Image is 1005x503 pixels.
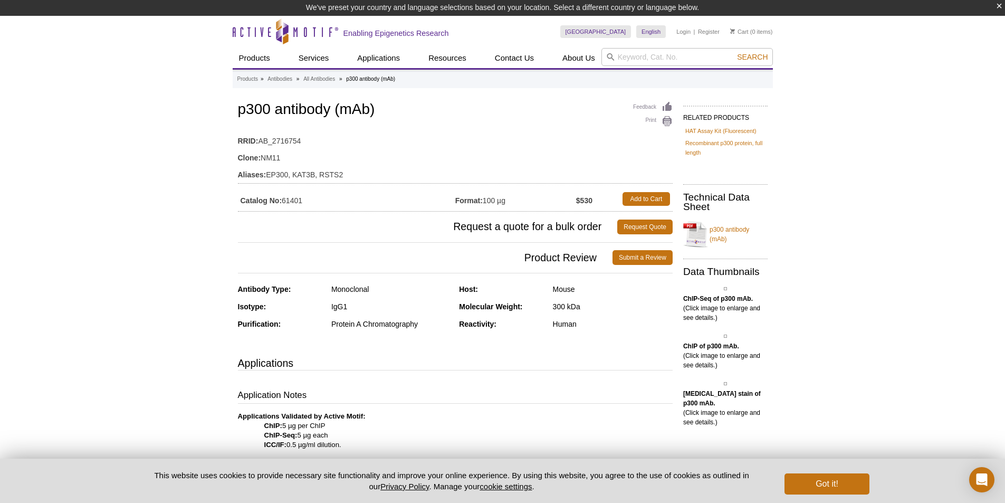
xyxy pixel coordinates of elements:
[784,473,869,495] button: Got it!
[422,48,473,68] a: Resources
[331,319,451,329] div: Protein A Chromatography
[261,76,264,82] li: »
[238,147,673,164] td: NM11
[553,302,673,311] div: 300 kDa
[683,341,768,370] p: (Click image to enlarge and see details.)
[331,284,451,294] div: Monoclonal
[694,25,695,38] li: |
[556,48,601,68] a: About Us
[238,320,281,328] strong: Purification:
[683,219,768,250] a: p300 antibody (mAb)
[238,250,612,265] span: Product Review
[617,220,673,234] a: Request Quote
[623,192,670,206] a: Add to Cart
[351,48,406,68] a: Applications
[730,29,735,34] img: Your Cart
[237,74,258,84] a: Products
[560,25,631,38] a: [GEOGRAPHIC_DATA]
[339,76,342,82] li: »
[241,196,282,205] strong: Catalog No:
[238,101,673,119] h1: p300 antibody (mAb)
[683,389,768,427] p: (Click image to enlarge and see details.)
[303,74,335,84] a: All Antibodies
[238,170,266,179] strong: Aliases:
[683,267,768,277] h2: Data Thumbnails
[676,28,691,35] a: Login
[633,101,673,113] a: Feedback
[685,126,757,136] a: HAT Assay Kit (Fluorescent)
[576,196,592,205] strong: $530
[346,76,395,82] li: p300 antibody (mAb)
[553,319,673,329] div: Human
[459,302,522,311] strong: Molecular Weight:
[724,382,727,385] img: p300 antibody (mAb) tested by immunofluorescence.
[380,482,429,491] a: Privacy Policy
[683,390,761,407] b: [MEDICAL_DATA] stain of p300 mAb.
[238,164,673,181] td: EP300, KAT3B, RSTS2
[264,422,282,430] strong: ChIP:
[601,48,773,66] input: Keyword, Cat. No.
[238,412,366,420] b: Applications Validated by Active Motif:
[698,28,720,35] a: Register
[331,302,451,311] div: IgG1
[683,343,739,350] b: ChIP of p300 mAb.
[238,412,673,450] p: 5 µg per ChIP 5 µg each 0.5 µg/ml dilution.
[459,285,478,293] strong: Host:
[730,25,773,38] li: (0 items)
[455,196,483,205] strong: Format:
[343,29,449,38] h2: Enabling Epigenetics Research
[238,130,673,147] td: AB_2716754
[292,48,336,68] a: Services
[480,482,532,491] button: cookie settings
[267,74,292,84] a: Antibodies
[264,431,298,439] strong: ChIP-Seq:
[734,52,771,62] button: Search
[136,470,768,492] p: This website uses cookies to provide necessary site functionality and improve your online experie...
[455,189,576,208] td: 100 µg
[238,302,266,311] strong: Isotype:
[489,48,540,68] a: Contact Us
[238,220,618,234] span: Request a quote for a bulk order
[636,25,666,38] a: English
[683,294,768,322] p: (Click image to enlarge and see details.)
[685,138,765,157] a: Recombinant p300 protein, full length
[238,389,673,404] h3: Application Notes
[612,250,673,265] a: Submit a Review
[724,335,727,338] img: p300 antibody (mAb) tested by ChIP.
[459,320,496,328] strong: Reactivity:
[238,355,673,371] h3: Applications
[553,284,673,294] div: Mouse
[238,285,291,293] strong: Antibody Type:
[233,48,276,68] a: Products
[969,467,994,492] div: Open Intercom Messenger
[238,153,261,163] strong: Clone:
[633,116,673,127] a: Print
[238,189,455,208] td: 61401
[683,106,768,125] h2: RELATED PRODUCTS
[724,287,727,290] img: p300 antibody (mAb) tested by ChIP-Seq.
[737,53,768,61] span: Search
[296,76,300,82] li: »
[683,295,753,302] b: ChIP-Seq of p300 mAb.
[730,28,749,35] a: Cart
[264,441,287,449] strong: ICC/IF:
[683,193,768,212] h2: Technical Data Sheet
[238,136,259,146] strong: RRID:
